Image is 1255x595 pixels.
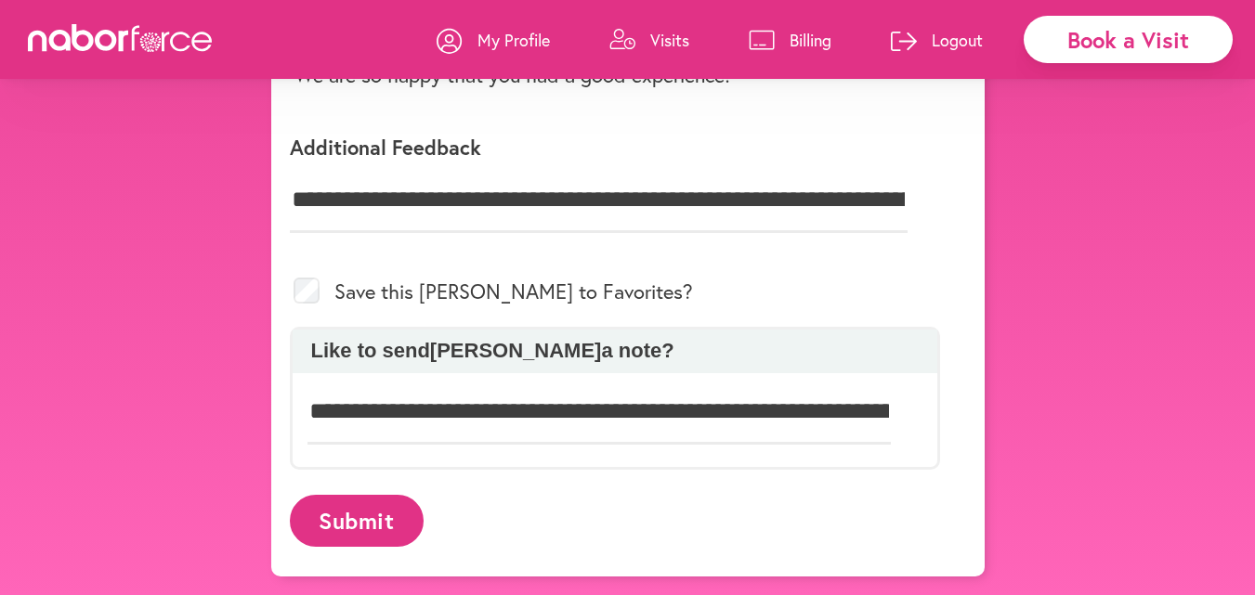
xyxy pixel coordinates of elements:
[932,29,983,51] p: Logout
[891,12,983,68] a: Logout
[650,29,689,51] p: Visits
[437,12,550,68] a: My Profile
[290,255,940,327] div: Save this [PERSON_NAME] to Favorites?
[609,12,689,68] a: Visits
[302,339,928,363] p: Like to send [PERSON_NAME] a note?
[290,495,424,546] button: Submit
[1024,16,1233,63] div: Book a Visit
[749,12,831,68] a: Billing
[790,29,831,51] p: Billing
[477,29,550,51] p: My Profile
[290,134,940,161] p: Additional Feedback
